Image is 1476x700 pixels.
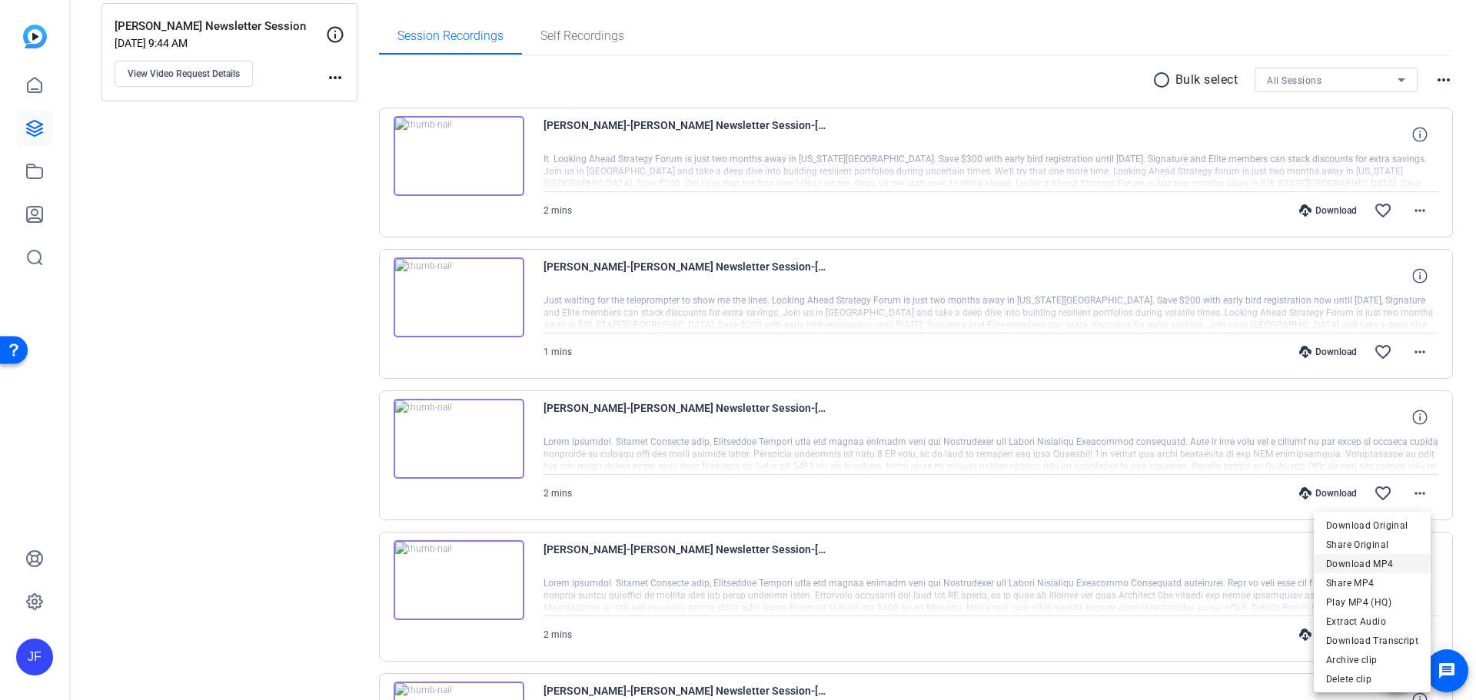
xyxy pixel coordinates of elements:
[1326,651,1418,669] span: Archive clip
[1326,632,1418,650] span: Download Transcript
[1326,555,1418,573] span: Download MP4
[1326,612,1418,631] span: Extract Audio
[1326,593,1418,612] span: Play MP4 (HQ)
[1326,516,1418,535] span: Download Original
[1326,536,1418,554] span: Share Original
[1326,574,1418,592] span: Share MP4
[1326,670,1418,688] span: Delete clip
